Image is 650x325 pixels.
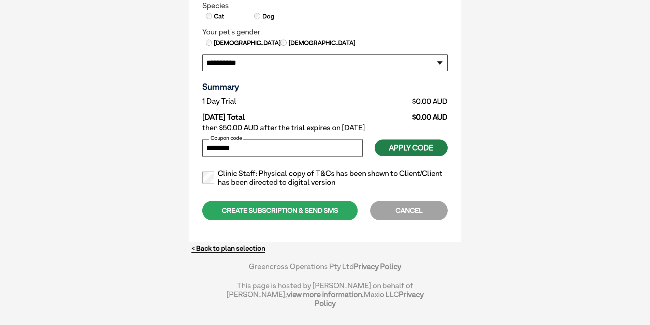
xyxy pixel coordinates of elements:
[191,244,265,253] a: < Back to plan selection
[315,290,424,308] a: Privacy Policy
[202,28,448,36] legend: Your pet's gender
[202,1,448,10] legend: Species
[336,95,448,107] td: $0.00 AUD
[226,278,424,308] div: This page is hosted by [PERSON_NAME] on behalf of [PERSON_NAME]; Maxio LLC
[202,172,214,183] input: Clinic Staff: Physical copy of T&Cs has been shown to Client/Client has been directed to digital ...
[354,262,401,271] a: Privacy Policy
[202,82,448,92] h3: Summary
[202,169,448,187] label: Clinic Staff: Physical copy of T&Cs has been shown to Client/Client has been directed to digital ...
[287,290,364,299] a: view more information.
[202,122,448,134] td: then $50.00 AUD after the trial expires on [DATE]
[370,201,448,220] div: CANCEL
[226,262,424,278] div: Greencross Operations Pty Ltd
[202,107,336,122] td: [DATE] Total
[209,135,243,141] label: Coupon code
[202,95,336,107] td: 1 Day Trial
[375,139,448,156] button: Apply Code
[202,201,358,220] div: CREATE SUBSCRIPTION & SEND SMS
[336,107,448,122] td: $0.00 AUD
